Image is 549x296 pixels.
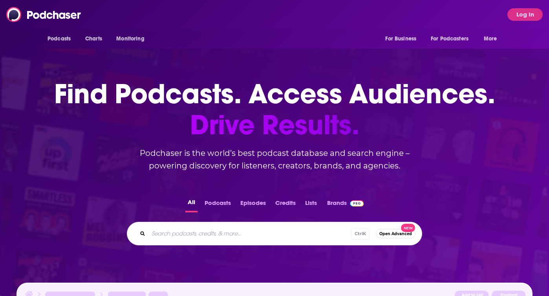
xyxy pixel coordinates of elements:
span: Podcasts [48,33,71,44]
span: Drive Results. [54,110,495,141]
button: Credits [273,197,298,212]
span: Monitoring [116,33,144,44]
button: open menu [111,31,154,46]
a: BrandsPodchaser Pro [327,197,364,212]
span: For Podcasters [431,33,468,44]
button: open menu [42,31,81,46]
button: Episodes [238,197,268,212]
button: Lists [303,197,319,212]
a: Charts [80,31,107,46]
button: Log In [507,8,543,21]
span: More [484,33,497,44]
input: Search podcasts, credits, & more... [148,227,351,240]
div: Search podcasts, credits, & more... [127,222,422,245]
span: Charts [85,33,102,44]
img: Podchaser - Follow, Share and Rate Podcasts [6,7,82,22]
button: open menu [426,31,480,46]
h1: Find Podcasts. Access Audiences. [54,79,495,141]
button: All [185,197,198,212]
button: Open AdvancedNew [376,229,415,238]
span: Open Advanced [379,232,412,236]
span: Ctrl K [351,228,370,239]
span: For Business [385,33,416,44]
button: open menu [478,31,507,46]
span: New [401,224,415,232]
img: Podchaser Pro [350,200,364,206]
button: Podcasts [202,197,233,212]
h2: Podchaser is the world’s best podcast database and search engine – powering discovery for listene... [117,147,432,172]
button: open menu [380,31,426,46]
